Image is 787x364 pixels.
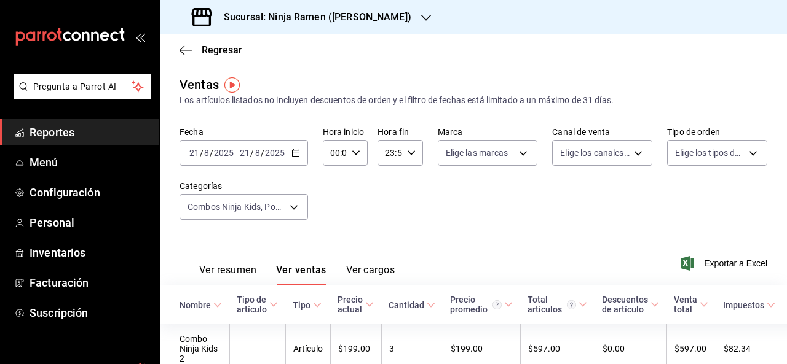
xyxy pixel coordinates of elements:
[560,147,630,159] span: Elige los canales de venta
[237,295,278,314] span: Tipo de artículo
[723,300,764,310] div: Impuestos
[389,300,424,310] div: Cantidad
[33,80,132,93] span: Pregunta a Parrot AI
[552,128,652,136] label: Canal de venta
[346,264,395,285] button: Ver cargos
[14,74,151,99] button: Pregunta a Parrot AI
[567,300,576,309] svg: El total artículos considera cambios de precios en los artículos así como costos adicionales por ...
[602,295,648,314] div: Descuentos de artículo
[683,256,767,271] button: Exportar a Excel
[602,295,659,314] span: Descuentos de artículo
[30,214,149,231] span: Personal
[239,148,250,158] input: --
[674,295,697,314] div: Venta total
[180,76,219,94] div: Ventas
[30,184,149,201] span: Configuración
[189,148,200,158] input: --
[30,244,149,261] span: Inventarios
[293,300,322,310] span: Tipo
[338,295,374,314] span: Precio actual
[180,300,211,310] div: Nombre
[264,148,285,158] input: ----
[323,128,368,136] label: Hora inicio
[180,44,242,56] button: Regresar
[450,295,513,314] span: Precio promedio
[180,128,308,136] label: Fecha
[214,10,411,25] h3: Sucursal: Ninja Ramen ([PERSON_NAME])
[202,44,242,56] span: Regresar
[438,128,538,136] label: Marca
[528,295,587,314] span: Total artículos
[30,124,149,141] span: Reportes
[30,274,149,291] span: Facturación
[674,295,708,314] span: Venta total
[675,147,745,159] span: Elige los tipos de orden
[667,128,767,136] label: Tipo de orden
[492,300,502,309] svg: Precio promedio = Total artículos / cantidad
[200,148,204,158] span: /
[528,295,576,314] div: Total artículos
[378,128,422,136] label: Hora fin
[255,148,261,158] input: --
[338,295,363,314] div: Precio actual
[204,148,210,158] input: --
[199,264,256,285] button: Ver resumen
[210,148,213,158] span: /
[276,264,326,285] button: Ver ventas
[224,77,240,93] img: Tooltip marker
[199,264,395,285] div: navigation tabs
[237,295,267,314] div: Tipo de artículo
[30,154,149,171] span: Menú
[450,295,502,314] div: Precio promedio
[235,148,238,158] span: -
[188,201,285,213] span: Combos Ninja Kids, Postres
[180,300,222,310] span: Nombre
[9,89,151,102] a: Pregunta a Parrot AI
[213,148,234,158] input: ----
[180,182,308,190] label: Categorías
[261,148,264,158] span: /
[250,148,254,158] span: /
[30,304,149,321] span: Suscripción
[135,32,145,42] button: open_drawer_menu
[389,300,435,310] span: Cantidad
[293,300,310,310] div: Tipo
[723,300,775,310] span: Impuestos
[446,147,508,159] span: Elige las marcas
[180,94,767,107] div: Los artículos listados no incluyen descuentos de orden y el filtro de fechas está limitado a un m...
